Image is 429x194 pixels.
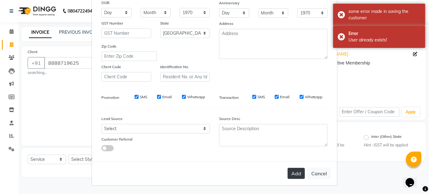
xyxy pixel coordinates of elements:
[258,94,265,100] label: SMS
[348,37,421,43] div: User already exists!
[101,52,157,61] input: Enter Zip Code
[219,21,233,26] label: Address
[219,0,239,6] label: Anniversary
[101,64,121,70] label: Client Code
[160,72,210,82] input: Resident No. or Any Id
[307,168,331,179] button: Cancel
[187,94,205,100] label: Whatsapp
[348,8,421,21] div: some error made in saving the customer
[219,95,239,100] label: Transaction
[288,168,305,179] button: Add
[162,94,172,100] label: Email
[101,95,119,100] label: Promotion
[101,29,151,38] input: GST Number
[348,30,421,37] div: Error
[140,94,147,100] label: SMS
[305,94,323,100] label: Whatsapp
[160,64,189,70] label: Identification No.
[101,137,132,142] label: Customer Referral
[403,169,423,188] iframe: chat widget
[280,94,289,100] label: Email
[160,21,169,26] label: State
[101,116,123,122] label: Lead Source
[219,116,240,122] label: Source Desc
[101,72,151,82] input: Client Code
[101,21,123,26] label: GST Number
[101,44,116,49] label: Zip Code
